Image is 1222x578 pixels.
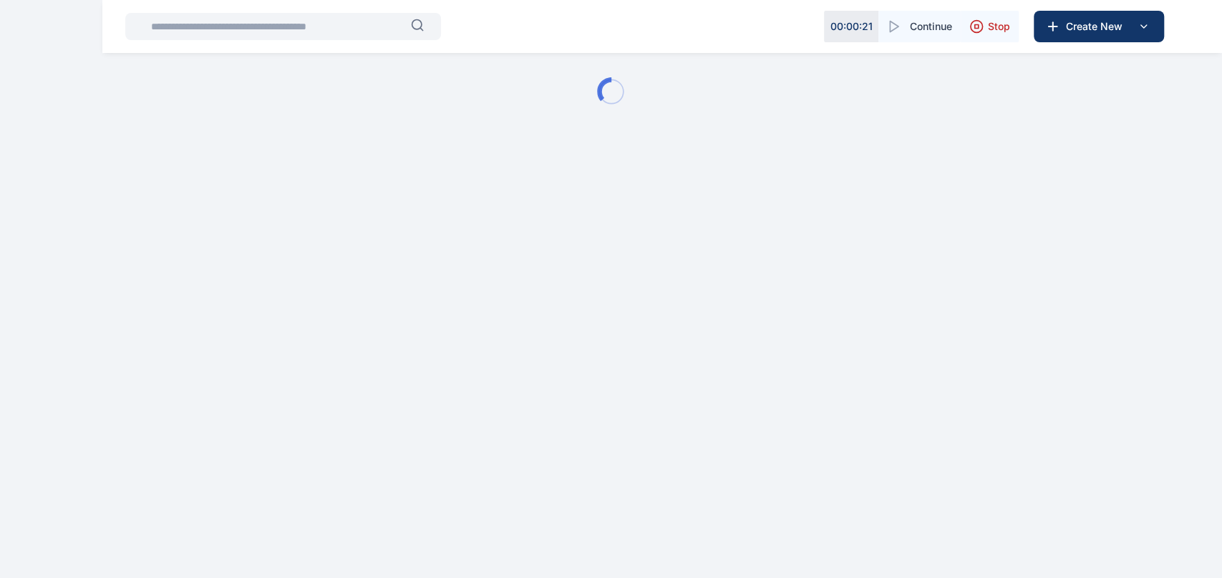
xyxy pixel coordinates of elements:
span: Continue [910,19,952,34]
span: Create New [1060,19,1135,34]
button: Continue [878,11,961,42]
button: Stop [961,11,1019,42]
p: 00 : 00 : 21 [830,19,873,34]
button: Create New [1034,11,1164,42]
span: Stop [988,19,1010,34]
